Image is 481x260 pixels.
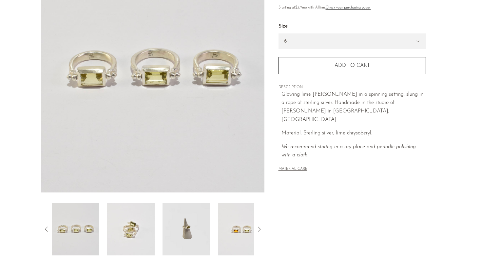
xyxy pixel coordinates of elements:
img: Lime Beryl Sling Ring [218,203,265,255]
em: We recommend storing in a dry place and periodic polishing with a cloth. [281,144,416,158]
img: Lime Beryl Sling Ring [107,203,155,255]
p: Material: Sterling silver, lime chrysoberyl. [281,129,426,138]
img: Lime Beryl Sling Ring [52,203,99,255]
span: andmade in the studio of [PERSON_NAME] in [GEOGRAPHIC_DATA], [GEOGRAPHIC_DATA]. [281,100,394,122]
span: DESCRIPTION [279,85,426,90]
p: Glowing lime [PERSON_NAME] in a spinning setting, slung in a rope of sterling silver. H [281,90,426,124]
label: Size [279,22,426,31]
span: $37 [295,6,301,10]
button: MATERIAL CARE [279,167,307,172]
button: Add to cart [279,57,426,74]
img: Lime Beryl Sling Ring [163,203,210,255]
a: Check your purchasing power - Learn more about Affirm Financing (opens in modal) [326,6,371,10]
span: Add to cart [335,63,370,69]
p: Starting at /mo with Affirm. [279,5,426,11]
